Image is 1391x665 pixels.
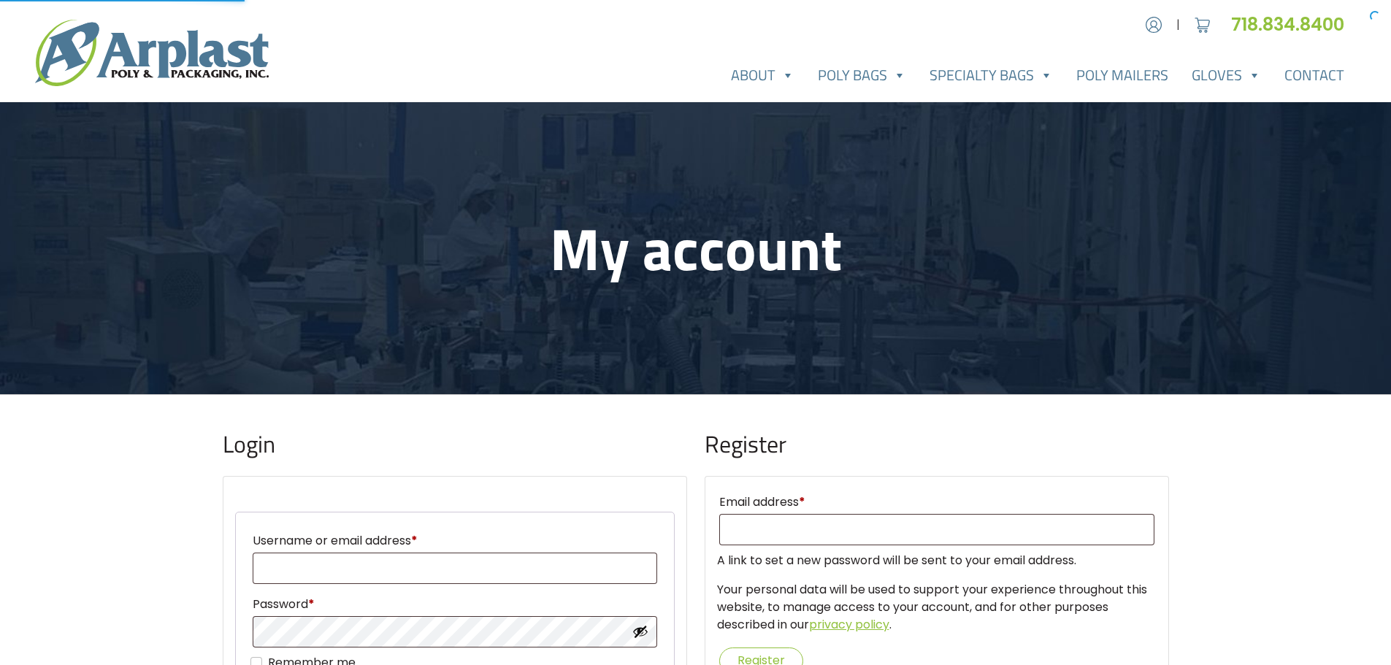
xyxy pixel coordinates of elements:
img: logo [35,20,269,86]
label: Password [253,593,657,616]
span: | [1176,16,1180,34]
a: privacy policy [809,616,889,633]
a: Contact [1273,61,1356,90]
a: Specialty Bags [918,61,1065,90]
a: 718.834.8400 [1231,12,1356,36]
button: Show password [632,623,648,639]
p: Your personal data will be used to support your experience throughout this website, to manage acc... [717,581,1157,634]
a: Gloves [1180,61,1273,90]
label: Username or email address [253,529,657,553]
label: Email address [719,491,1154,514]
h2: Login [223,430,687,458]
a: About [719,61,806,90]
p: A link to set a new password will be sent to your email address. [717,552,1157,569]
h2: Register [705,430,1169,458]
a: Poly Mailers [1065,61,1180,90]
h1: My account [223,213,1169,283]
a: Poly Bags [806,61,918,90]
